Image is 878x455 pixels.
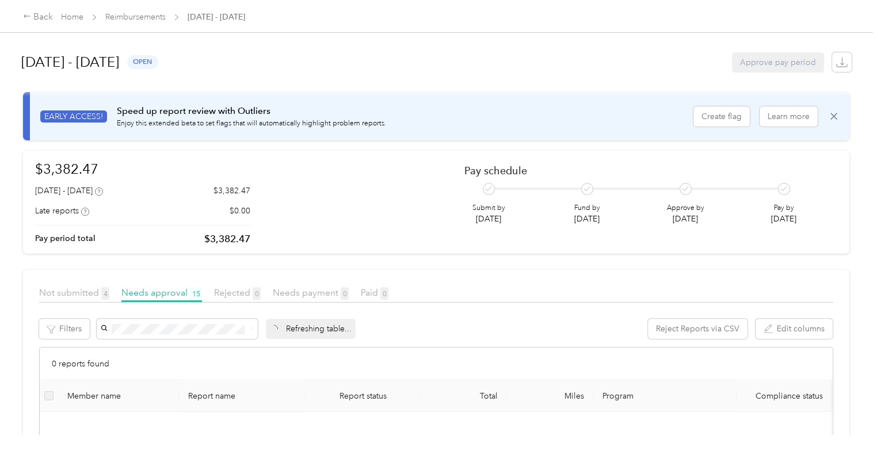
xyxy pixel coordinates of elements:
[35,232,96,244] p: Pay period total
[380,287,388,300] span: 0
[516,391,584,401] div: Miles
[230,205,250,217] p: $0.00
[755,319,833,339] button: Edit columns
[58,380,179,412] th: Member name
[35,159,250,179] h1: $3,382.47
[574,203,600,213] p: Fund by
[67,391,170,401] div: Member name
[204,232,250,246] p: $3,382.47
[23,10,53,24] div: Back
[341,287,349,300] span: 0
[121,287,202,298] span: Needs approval
[61,12,83,22] a: Home
[574,213,600,225] p: [DATE]
[472,203,505,213] p: Submit by
[361,287,388,298] span: Paid
[771,213,796,225] p: [DATE]
[266,319,356,339] div: Refreshing table...
[190,287,202,300] span: 15
[127,55,158,68] span: open
[117,118,386,129] p: Enjoy this extended beta to set flags that will automatically highlight problem reports.
[21,48,119,76] h1: [DATE] - [DATE]
[693,106,750,127] button: Create flag
[40,110,107,123] span: EARLY ACCESS!
[213,185,250,197] p: $3,382.47
[315,391,411,401] span: Report status
[117,104,386,118] p: Speed up report review with Outliers
[667,203,704,213] p: Approve by
[273,287,349,298] span: Needs payment
[39,319,90,339] button: Filters
[472,213,505,225] p: [DATE]
[759,106,818,127] button: Learn more
[35,185,103,197] div: [DATE] - [DATE]
[35,205,89,217] div: Late reports
[593,380,737,412] th: Program
[101,287,109,300] span: 4
[39,287,109,298] span: Not submitted
[648,319,747,339] button: Reject Reports via CSV
[430,391,498,401] div: Total
[253,287,261,300] span: 0
[179,380,306,412] th: Report name
[771,203,796,213] p: Pay by
[814,391,878,455] iframe: Everlance-gr Chat Button Frame
[746,391,831,401] span: Compliance status
[105,12,166,22] a: Reimbursements
[667,213,704,225] p: [DATE]
[214,287,261,298] span: Rejected
[40,347,833,380] div: 0 reports found
[464,165,817,177] h2: Pay schedule
[188,11,245,23] span: [DATE] - [DATE]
